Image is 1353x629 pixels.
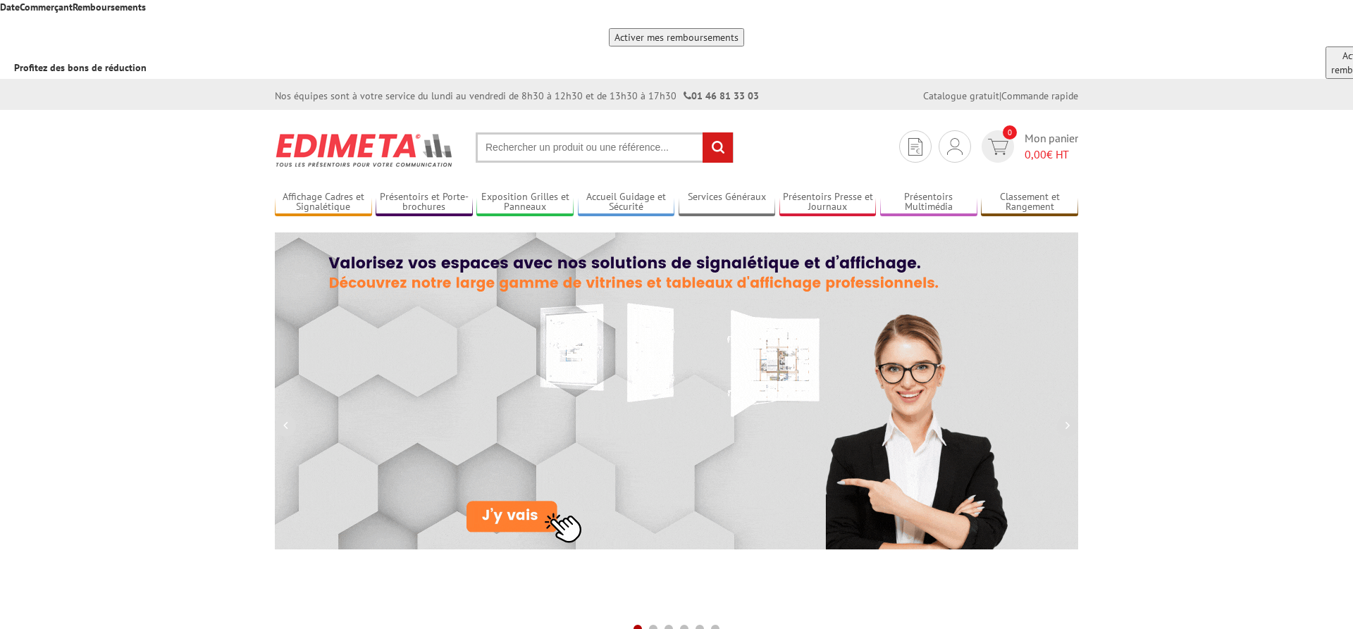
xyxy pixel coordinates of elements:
[923,89,1078,103] div: |
[376,191,473,214] a: Présentoirs et Porte-brochures
[1003,125,1017,139] span: 0
[476,191,574,214] a: Exposition Grilles et Panneaux
[947,138,963,155] img: devis rapide
[923,89,999,102] a: Catalogue gratuit
[609,28,744,46] button: Activer mes remboursements
[1025,147,1046,161] span: 0,00
[703,132,733,163] input: rechercher
[981,191,1078,214] a: Classement et Rangement
[275,89,759,103] div: Nos équipes sont à votre service du lundi au vendredi de 8h30 à 12h30 et de 13h30 à 17h30
[275,191,372,214] a: Affichage Cadres et Signalétique
[476,132,734,163] input: Rechercher un produit ou une référence...
[578,191,675,214] a: Accueil Guidage et Sécurité
[1025,130,1078,163] span: Mon panier
[908,138,922,156] img: devis rapide
[679,191,776,214] a: Services Généraux
[1001,89,1078,102] a: Commande rapide
[880,191,977,214] a: Présentoirs Multimédia
[978,130,1078,163] a: devis rapide 0 Mon panier 0,00€ HT
[684,89,759,102] strong: 01 46 81 33 03
[275,124,455,176] img: Présentoir, panneau, stand - Edimeta - PLV, affichage, mobilier bureau, entreprise
[779,191,877,214] a: Présentoirs Presse et Journaux
[988,139,1008,155] img: devis rapide
[1025,147,1078,163] span: € HT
